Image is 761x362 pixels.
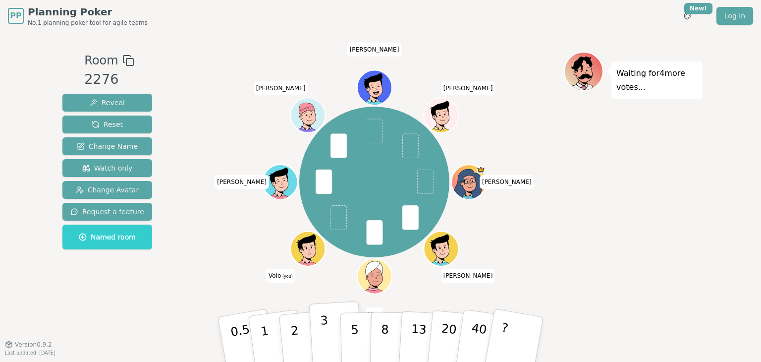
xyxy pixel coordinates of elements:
[92,120,123,129] span: Reset
[281,274,293,279] span: (you)
[77,141,138,151] span: Change Name
[84,69,134,90] div: 2276
[215,175,269,189] span: Click to change your name
[476,166,485,175] span: Nicole is the host
[28,19,148,27] span: No.1 planning poker tool for agile teams
[62,203,152,221] button: Request a feature
[90,98,125,108] span: Reveal
[480,175,534,189] span: Click to change your name
[82,163,133,173] span: Watch only
[70,207,144,217] span: Request a feature
[10,10,21,22] span: PP
[441,269,495,283] span: Click to change your name
[62,116,152,133] button: Reset
[679,7,697,25] button: New!
[62,225,152,249] button: Named room
[62,159,152,177] button: Watch only
[254,81,308,95] span: Click to change your name
[79,232,136,242] span: Named room
[716,7,753,25] a: Log in
[684,3,712,14] div: New!
[62,94,152,112] button: Reveal
[76,185,139,195] span: Change Avatar
[8,5,148,27] a: PPPlanning PokerNo.1 planning poker tool for agile teams
[15,341,52,349] span: Version 0.9.2
[266,269,295,283] span: Click to change your name
[5,350,55,356] span: Last updated: [DATE]
[62,137,152,155] button: Change Name
[441,81,495,95] span: Click to change your name
[366,307,383,321] span: Click to change your name
[84,52,118,69] span: Room
[291,232,324,265] button: Click to change your avatar
[28,5,148,19] span: Planning Poker
[5,341,52,349] button: Version0.9.2
[616,66,698,94] p: Waiting for 4 more votes...
[62,181,152,199] button: Change Avatar
[347,42,402,56] span: Click to change your name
